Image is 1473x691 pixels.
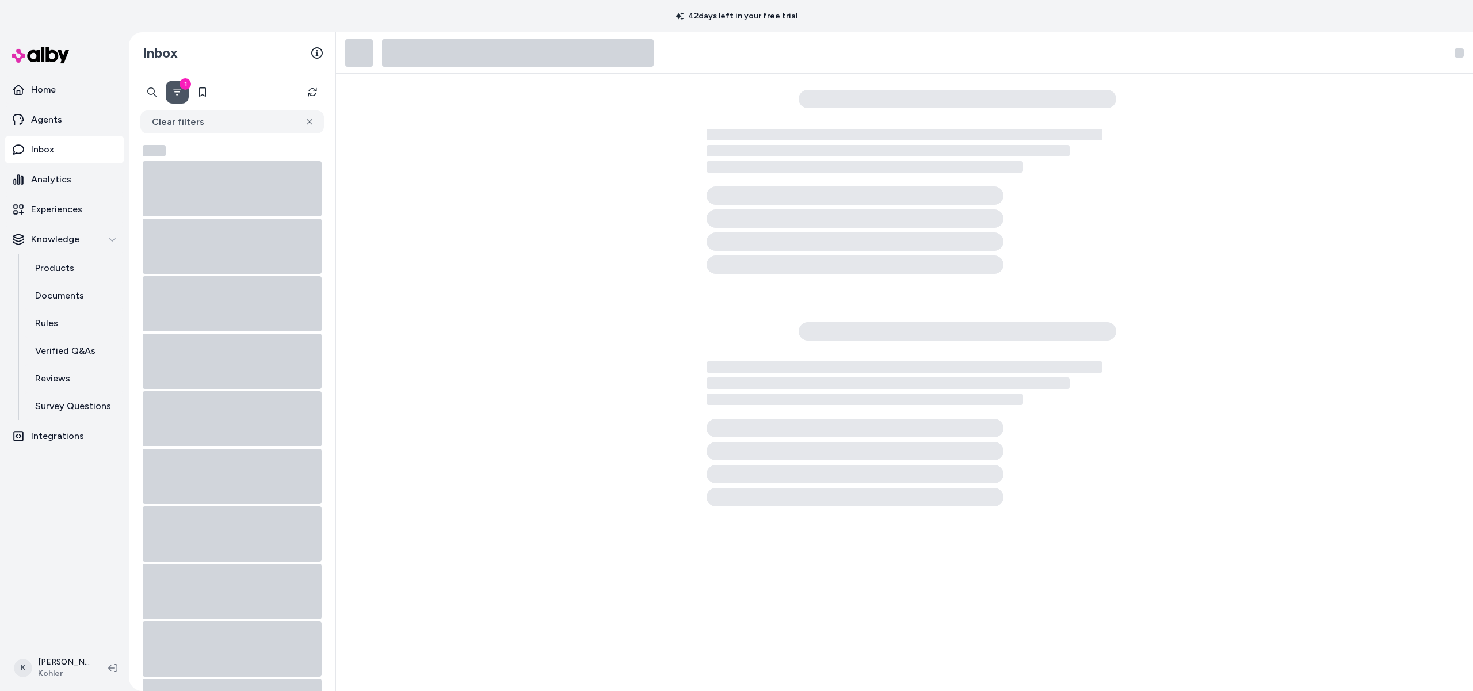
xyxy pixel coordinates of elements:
[24,254,124,282] a: Products
[5,196,124,223] a: Experiences
[7,650,99,686] button: K[PERSON_NAME]Kohler
[12,47,69,63] img: alby Logo
[5,106,124,133] a: Agents
[38,656,90,668] p: [PERSON_NAME]
[31,143,54,156] p: Inbox
[31,203,82,216] p: Experiences
[180,78,191,90] div: 1
[35,316,58,330] p: Rules
[24,392,124,420] a: Survey Questions
[24,365,124,392] a: Reviews
[14,659,32,677] span: K
[38,668,90,679] span: Kohler
[5,166,124,193] a: Analytics
[31,429,84,443] p: Integrations
[31,232,79,246] p: Knowledge
[35,344,96,358] p: Verified Q&As
[5,136,124,163] a: Inbox
[5,226,124,253] button: Knowledge
[143,44,178,62] h2: Inbox
[35,261,74,275] p: Products
[24,337,124,365] a: Verified Q&As
[140,110,324,133] button: Clear filters
[669,10,804,22] p: 42 days left in your free trial
[31,173,71,186] p: Analytics
[24,310,124,337] a: Rules
[31,113,62,127] p: Agents
[301,81,324,104] button: Refresh
[35,399,111,413] p: Survey Questions
[5,422,124,450] a: Integrations
[35,289,84,303] p: Documents
[31,83,56,97] p: Home
[35,372,70,385] p: Reviews
[5,76,124,104] a: Home
[166,81,189,104] button: Filter
[24,282,124,310] a: Documents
